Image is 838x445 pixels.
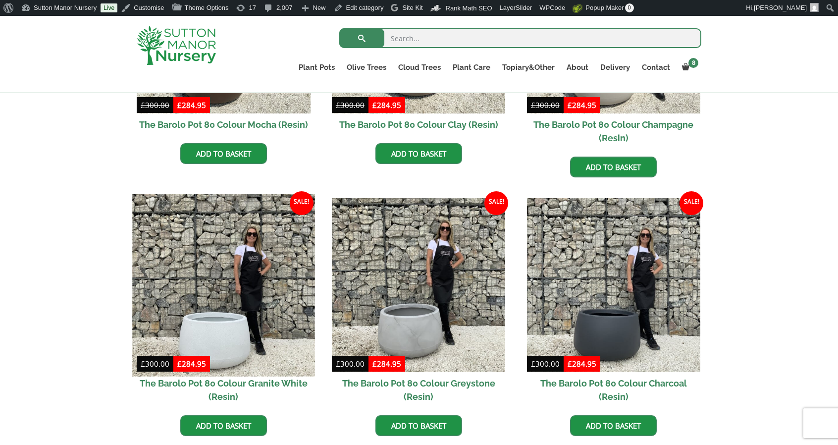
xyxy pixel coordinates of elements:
span: Sale! [680,191,703,215]
a: Live [101,3,117,12]
bdi: 300.00 [141,359,169,369]
input: Search... [339,28,701,48]
span: Rank Math SEO [446,4,492,12]
span: 0 [625,3,634,12]
a: Delivery [594,60,636,74]
bdi: 300.00 [336,359,365,369]
bdi: 300.00 [531,359,560,369]
span: [PERSON_NAME] [754,4,807,11]
img: The Barolo Pot 80 Colour Granite White (Resin) [132,194,314,377]
span: 8 [688,58,698,68]
a: Cloud Trees [392,60,447,74]
a: Add to basket: “The Barolo Pot 80 Colour Greystone (Resin)” [375,415,462,436]
span: Sale! [484,191,508,215]
a: Add to basket: “The Barolo Pot 80 Colour Mocha (Resin)” [180,143,267,164]
span: £ [177,100,182,110]
h2: The Barolo Pot 80 Colour Champagne (Resin) [527,113,701,149]
h2: The Barolo Pot 80 Colour Clay (Resin) [332,113,506,136]
a: Topiary&Other [496,60,561,74]
span: £ [531,359,535,369]
a: Sale! The Barolo Pot 80 Colour Granite White (Resin) [137,198,311,408]
span: £ [568,100,572,110]
bdi: 284.95 [568,100,596,110]
a: Olive Trees [341,60,392,74]
span: £ [531,100,535,110]
img: logo [137,26,216,65]
h2: The Barolo Pot 80 Colour Granite White (Resin) [137,372,311,408]
bdi: 284.95 [372,359,401,369]
a: Add to basket: “The Barolo Pot 80 Colour Granite White (Resin)” [180,415,267,436]
a: Add to basket: “The Barolo Pot 80 Colour Clay (Resin)” [375,143,462,164]
bdi: 284.95 [177,100,206,110]
span: £ [336,359,340,369]
a: Add to basket: “The Barolo Pot 80 Colour Champagne (Resin)” [570,157,657,177]
span: £ [177,359,182,369]
span: £ [372,100,377,110]
img: The Barolo Pot 80 Colour Charcoal (Resin) [527,198,701,372]
bdi: 300.00 [336,100,365,110]
a: Sale! The Barolo Pot 80 Colour Charcoal (Resin) [527,198,701,408]
img: The Barolo Pot 80 Colour Greystone (Resin) [332,198,506,372]
bdi: 284.95 [568,359,596,369]
a: About [561,60,594,74]
bdi: 300.00 [141,100,169,110]
span: Site Kit [402,4,422,11]
span: Sale! [290,191,314,215]
a: Add to basket: “The Barolo Pot 80 Colour Charcoal (Resin)” [570,415,657,436]
span: £ [141,100,145,110]
bdi: 284.95 [372,100,401,110]
a: Sale! The Barolo Pot 80 Colour Greystone (Resin) [332,198,506,408]
a: 8 [676,60,701,74]
h2: The Barolo Pot 80 Colour Mocha (Resin) [137,113,311,136]
a: Plant Pots [293,60,341,74]
span: £ [141,359,145,369]
a: Plant Care [447,60,496,74]
a: Contact [636,60,676,74]
span: £ [568,359,572,369]
bdi: 284.95 [177,359,206,369]
h2: The Barolo Pot 80 Colour Greystone (Resin) [332,372,506,408]
span: £ [372,359,377,369]
h2: The Barolo Pot 80 Colour Charcoal (Resin) [527,372,701,408]
bdi: 300.00 [531,100,560,110]
span: £ [336,100,340,110]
